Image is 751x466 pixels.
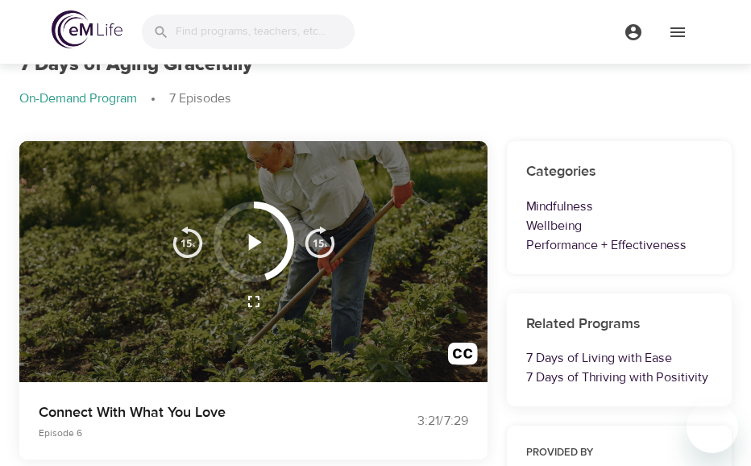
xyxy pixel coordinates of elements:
[526,313,712,336] h6: Related Programs
[304,226,336,258] img: 15s_next.svg
[39,426,356,440] p: Episode 6
[39,402,356,423] p: Connect With What You Love
[172,226,204,258] img: 15s_prev.svg
[19,89,137,108] p: On-Demand Program
[438,333,488,382] button: Transcript/Closed Captions (c)
[176,15,355,49] input: Find programs, teachers, etc...
[526,445,712,462] h6: Provided by
[526,350,672,366] a: 7 Days of Living with Ease
[655,10,699,54] button: menu
[526,369,708,385] a: 7 Days of Thriving with Positivity
[19,89,732,109] nav: breadcrumb
[169,89,231,108] p: 7 Episodes
[526,235,712,255] p: Performance + Effectiveness
[375,412,468,431] div: 3:21 / 7:29
[526,216,712,235] p: Wellbeing
[526,160,712,184] h6: Categories
[19,53,253,77] h1: 7 Days of Aging Gracefully
[52,10,122,48] img: logo
[448,343,478,372] img: open_caption.svg
[687,402,738,453] iframe: Button to launch messaging window
[611,10,655,54] button: menu
[526,197,712,216] p: Mindfulness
